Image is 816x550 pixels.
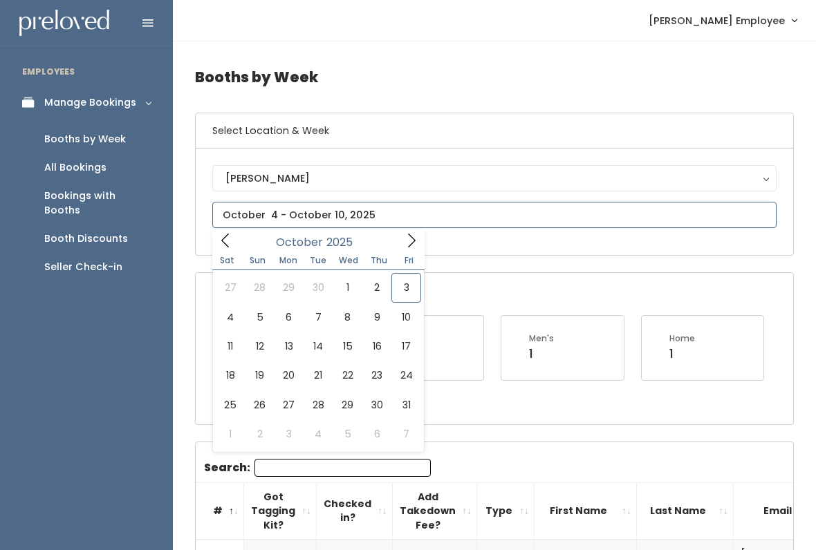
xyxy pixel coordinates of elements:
span: Sat [212,256,243,265]
span: October 31, 2025 [391,390,420,419]
span: November 7, 2025 [391,419,420,448]
div: Bookings with Booths [44,189,151,218]
span: September 28, 2025 [245,273,274,302]
th: #: activate to sort column descending [196,482,244,540]
span: October 17, 2025 [391,332,420,361]
div: Seller Check-in [44,260,122,274]
span: October 7, 2025 [304,303,333,332]
span: September 27, 2025 [216,273,245,302]
h6: Select Location & Week [196,113,793,149]
span: October 1, 2025 [333,273,362,302]
span: October 26, 2025 [245,390,274,419]
span: October 20, 2025 [275,361,304,390]
span: Mon [273,256,304,265]
span: Sun [243,256,273,265]
span: [PERSON_NAME] Employee [649,13,785,28]
input: October 4 - October 10, 2025 [212,202,777,228]
span: October 3, 2025 [391,273,420,302]
span: October 14, 2025 [304,332,333,361]
div: 1 [669,345,695,363]
th: Last Name: activate to sort column ascending [637,482,734,540]
span: November 2, 2025 [245,419,274,448]
span: October 18, 2025 [216,361,245,390]
div: 1 [529,345,554,363]
span: October 23, 2025 [362,361,391,390]
span: October 11, 2025 [216,332,245,361]
input: Search: [254,459,431,477]
span: October 22, 2025 [333,361,362,390]
span: November 1, 2025 [216,419,245,448]
label: Search: [204,459,431,477]
div: Home [669,332,695,345]
span: November 5, 2025 [333,419,362,448]
span: October 21, 2025 [304,361,333,390]
span: October 5, 2025 [245,303,274,332]
h4: Booths by Week [195,58,794,96]
div: Booths by Week [44,132,126,146]
span: October 2, 2025 [362,273,391,302]
span: Tue [303,256,333,265]
th: First Name: activate to sort column ascending [535,482,637,540]
span: October 28, 2025 [304,390,333,419]
span: October 19, 2025 [245,361,274,390]
span: October 27, 2025 [275,390,304,419]
div: Booth Discounts [44,231,128,246]
span: October 13, 2025 [275,332,304,361]
span: October 12, 2025 [245,332,274,361]
button: [PERSON_NAME] [212,165,777,191]
th: Type: activate to sort column ascending [477,482,535,540]
span: November 4, 2025 [304,419,333,448]
th: Add Takedown Fee?: activate to sort column ascending [393,482,477,540]
span: October [276,237,323,248]
span: November 3, 2025 [275,419,304,448]
span: Wed [333,256,364,265]
span: October 8, 2025 [333,303,362,332]
th: Checked in?: activate to sort column ascending [317,482,393,540]
span: October 10, 2025 [391,303,420,332]
span: October 30, 2025 [362,390,391,419]
span: October 9, 2025 [362,303,391,332]
span: October 16, 2025 [362,332,391,361]
span: October 29, 2025 [333,390,362,419]
div: All Bookings [44,160,106,175]
input: Year [323,234,364,251]
div: Men's [529,332,554,345]
a: [PERSON_NAME] Employee [635,6,810,35]
span: October 25, 2025 [216,390,245,419]
span: Fri [394,256,425,265]
div: [PERSON_NAME] [225,171,763,186]
span: October 15, 2025 [333,332,362,361]
img: preloved logo [19,10,109,37]
div: Manage Bookings [44,95,136,110]
span: September 29, 2025 [275,273,304,302]
span: November 6, 2025 [362,419,391,448]
span: September 30, 2025 [304,273,333,302]
th: Got Tagging Kit?: activate to sort column ascending [244,482,317,540]
span: October 24, 2025 [391,361,420,390]
span: October 4, 2025 [216,303,245,332]
span: October 6, 2025 [275,303,304,332]
span: Thu [364,256,394,265]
